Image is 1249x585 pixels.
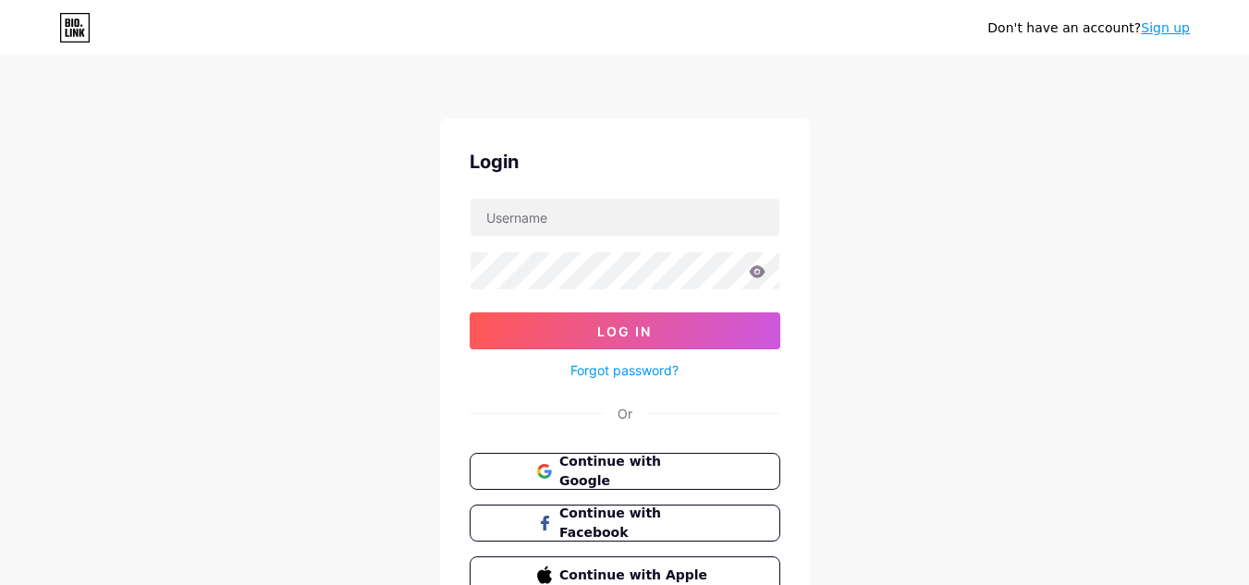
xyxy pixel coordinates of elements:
[570,360,679,380] a: Forgot password?
[618,404,632,423] div: Or
[597,323,652,339] span: Log In
[559,452,712,491] span: Continue with Google
[559,566,712,585] span: Continue with Apple
[470,148,780,176] div: Login
[987,18,1190,38] div: Don't have an account?
[470,505,780,542] button: Continue with Facebook
[471,199,779,236] input: Username
[470,453,780,490] button: Continue with Google
[559,504,712,542] span: Continue with Facebook
[1141,20,1190,35] a: Sign up
[470,312,780,349] button: Log In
